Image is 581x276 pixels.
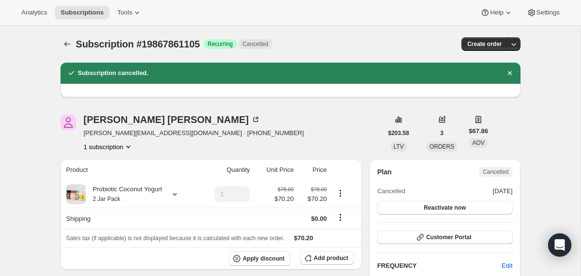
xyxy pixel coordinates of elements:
[61,9,104,16] span: Subscriptions
[294,234,313,242] span: $70.20
[76,39,200,49] span: Subscription #19867861105
[55,6,109,19] button: Subscriptions
[253,159,296,181] th: Unit Price
[78,68,149,78] h2: Subscription cancelled.
[474,6,519,19] button: Help
[278,186,294,192] small: $78.00
[333,188,348,199] button: Product actions
[84,128,304,138] span: [PERSON_NAME][EMAIL_ADDRESS][DOMAIN_NAME] · [PHONE_NUMBER]
[314,254,348,262] span: Add product
[521,6,566,19] button: Settings
[503,66,517,80] button: Dismiss notification
[66,235,285,242] span: Sales tax (if applicable) is not displayed because it is calculated with each new order.
[434,126,449,140] button: 3
[208,40,233,48] span: Recurring
[548,233,571,257] div: Open Intercom Messenger
[496,258,518,274] button: Edit
[300,251,354,265] button: Add product
[243,40,268,48] span: Cancelled
[61,159,199,181] th: Product
[84,115,260,124] div: [PERSON_NAME] [PERSON_NAME]
[469,126,488,136] span: $67.86
[229,251,290,266] button: Apply discount
[461,37,507,51] button: Create order
[61,208,199,229] th: Shipping
[84,142,133,152] button: Product actions
[440,129,443,137] span: 3
[472,139,484,146] span: AOV
[61,37,74,51] button: Subscriptions
[243,255,285,262] span: Apply discount
[382,126,415,140] button: $203.58
[502,261,512,271] span: Edit
[61,115,76,130] span: Angelina Vasquez
[377,230,512,244] button: Customer Portal
[117,9,132,16] span: Tools
[333,212,348,223] button: Shipping actions
[199,159,253,181] th: Quantity
[426,233,471,241] span: Customer Portal
[311,186,327,192] small: $78.00
[467,40,502,48] span: Create order
[311,215,327,222] span: $0.00
[66,184,86,204] img: product img
[21,9,47,16] span: Analytics
[483,168,508,176] span: Cancelled
[388,129,409,137] span: $203.58
[490,9,503,16] span: Help
[377,201,512,215] button: Reactivate now
[300,194,327,204] span: $70.20
[394,143,404,150] span: LTV
[15,6,53,19] button: Analytics
[377,167,392,177] h2: Plan
[536,9,560,16] span: Settings
[377,186,405,196] span: Cancelled
[111,6,148,19] button: Tools
[297,159,330,181] th: Price
[93,196,121,202] small: 2 Jar Pack
[493,186,513,196] span: [DATE]
[377,261,502,271] h2: FREQUENCY
[429,143,454,150] span: ORDERS
[424,204,466,212] span: Reactivate now
[86,184,162,204] div: Probiotic Coconut Yogurt
[275,194,294,204] span: $70.20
